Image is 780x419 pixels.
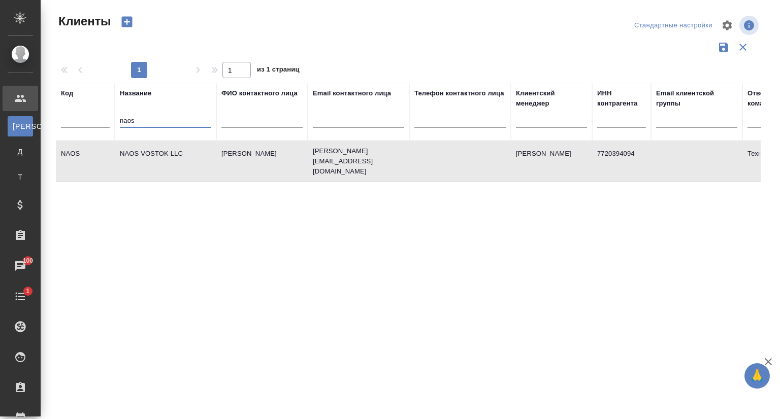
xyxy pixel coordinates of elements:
div: Телефон контактного лица [414,88,504,98]
div: Клиентский менеджер [516,88,587,109]
button: Сохранить фильтры [714,38,733,57]
span: 1 [20,286,36,296]
div: Email контактного лица [313,88,391,98]
button: Создать [115,13,139,30]
span: Д [13,147,28,157]
div: Код [61,88,73,98]
a: Т [8,167,33,187]
div: ФИО контактного лица [221,88,298,98]
a: Д [8,142,33,162]
div: Название [120,88,151,98]
a: [PERSON_NAME] [8,116,33,136]
span: 🙏 [749,365,766,387]
div: ИНН контрагента [597,88,646,109]
span: из 1 страниц [257,63,300,78]
td: [PERSON_NAME] [511,144,592,179]
a: 100 [3,253,38,278]
td: NAOS [56,144,115,179]
span: 100 [17,256,40,266]
div: Email клиентской группы [656,88,737,109]
button: Сбросить фильтры [733,38,753,57]
td: 7720394094 [592,144,651,179]
td: [PERSON_NAME] [216,144,308,179]
button: 🙏 [744,363,770,389]
span: [PERSON_NAME] [13,121,28,131]
span: Клиенты [56,13,111,29]
span: Т [13,172,28,182]
p: [PERSON_NAME][EMAIL_ADDRESS][DOMAIN_NAME] [313,146,404,177]
td: NAOS VOSTOK LLC [115,144,216,179]
span: Настроить таблицу [715,13,739,38]
span: Посмотреть информацию [739,16,761,35]
div: split button [632,18,715,33]
a: 1 [3,284,38,309]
